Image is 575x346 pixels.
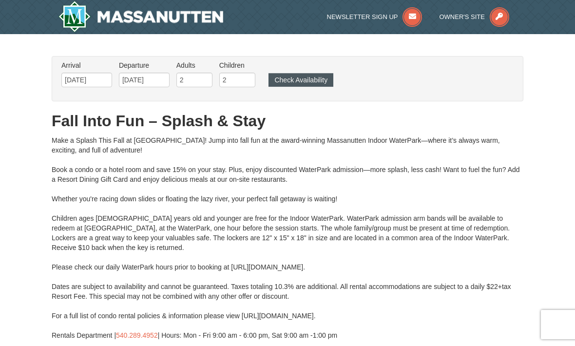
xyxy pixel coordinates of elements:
[439,13,509,20] a: Owner's Site
[52,111,523,131] h1: Fall Into Fun – Splash & Stay
[327,13,422,20] a: Newsletter Sign Up
[52,135,523,340] div: Make a Splash This Fall at [GEOGRAPHIC_DATA]! Jump into fall fun at the award-winning Massanutten...
[58,1,223,32] img: Massanutten Resort Logo
[327,13,398,20] span: Newsletter Sign Up
[439,13,485,20] span: Owner's Site
[119,60,170,70] label: Departure
[219,60,255,70] label: Children
[58,1,223,32] a: Massanutten Resort
[176,60,212,70] label: Adults
[116,331,158,339] a: 540.289.4952
[268,73,333,87] button: Check Availability
[61,60,112,70] label: Arrival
